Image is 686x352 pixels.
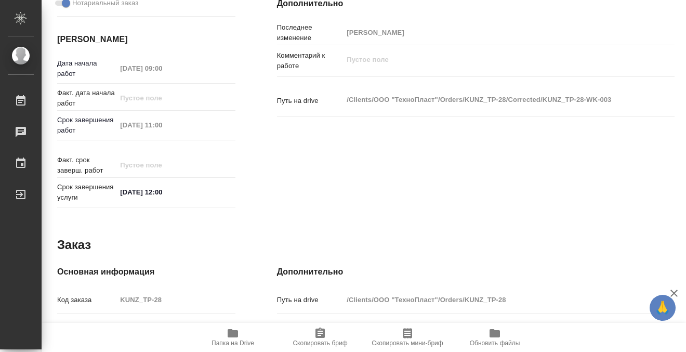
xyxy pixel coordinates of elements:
[277,96,344,106] p: Путь на drive
[57,295,116,305] p: Код заказа
[57,88,116,109] p: Факт. дата начала работ
[654,297,671,319] span: 🙏
[277,295,344,305] p: Путь на drive
[116,118,207,133] input: Пустое поле
[57,237,91,253] h2: Заказ
[57,155,116,176] p: Факт. срок заверш. работ
[343,25,641,40] input: Пустое поле
[277,50,344,71] p: Комментарий к работе
[277,22,344,43] p: Последнее изменение
[364,323,451,352] button: Скопировать мини-бриф
[470,340,520,347] span: Обновить файлы
[116,319,235,334] input: Пустое поле
[343,292,641,307] input: Пустое поле
[372,340,443,347] span: Скопировать мини-бриф
[293,340,347,347] span: Скопировать бриф
[116,61,207,76] input: Пустое поле
[57,182,116,203] p: Срок завершения услуги
[57,266,235,278] h4: Основная информация
[277,266,675,278] h4: Дополнительно
[276,323,364,352] button: Скопировать бриф
[57,33,235,46] h4: [PERSON_NAME]
[57,115,116,136] p: Срок завершения работ
[116,292,235,307] input: Пустое поле
[451,323,538,352] button: Обновить файлы
[116,90,207,106] input: Пустое поле
[343,91,641,109] textarea: /Clients/ООО "ТехноПласт"/Orders/KUNZ_TP-28/Corrected/KUNZ_TP-28-WK-003
[343,319,641,334] input: Пустое поле
[116,185,207,200] input: ✎ Введи что-нибудь
[277,322,344,332] p: Путь к заказу
[212,340,254,347] span: Папка на Drive
[116,158,207,173] input: Пустое поле
[189,323,276,352] button: Папка на Drive
[57,58,116,79] p: Дата начала работ
[650,295,676,321] button: 🙏
[57,322,116,332] p: Номер РО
